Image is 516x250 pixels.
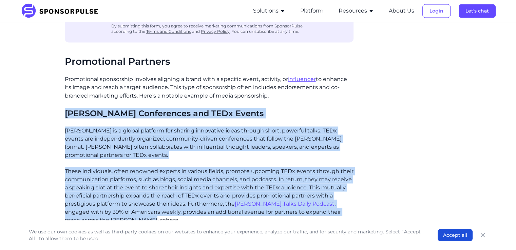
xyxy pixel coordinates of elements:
[29,228,424,242] p: We use our own cookies as well as third-party cookies on our websites to enhance your experience,...
[201,29,230,34] a: Privacy Policy
[389,7,414,15] button: About Us
[21,3,103,18] img: SponsorPulse
[482,217,516,250] iframe: Chat Widget
[459,8,496,14] a: Let's chat
[389,8,414,14] a: About Us
[438,229,473,241] button: Accept all
[339,7,374,15] button: Resources
[300,7,324,15] button: Platform
[65,108,353,118] h3: [PERSON_NAME] Conferences and TEDx Events
[65,56,353,67] h2: Promotional Partners
[422,4,451,18] button: Login
[459,4,496,18] button: Let's chat
[65,126,353,159] p: [PERSON_NAME] is a global platform for sharing innovative ideas through short, powerful talks. TE...
[235,200,335,207] a: [PERSON_NAME] Talks Daily Podcast
[65,75,353,100] p: Promotional sponsorship involves aligning a brand with a specific event, activity, or to enhance ...
[288,76,316,82] a: influencer
[65,167,353,224] p: These individuals, often renowned experts in various fields, promote upcoming TEDx events through...
[422,8,451,14] a: Login
[253,7,285,15] button: Solutions
[111,21,307,37] div: By submitting this form, you agree to receive marketing communications from SponsorPulse accordin...
[300,8,324,14] a: Platform
[478,230,488,240] button: Close
[146,29,191,34] a: Terms and Conditions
